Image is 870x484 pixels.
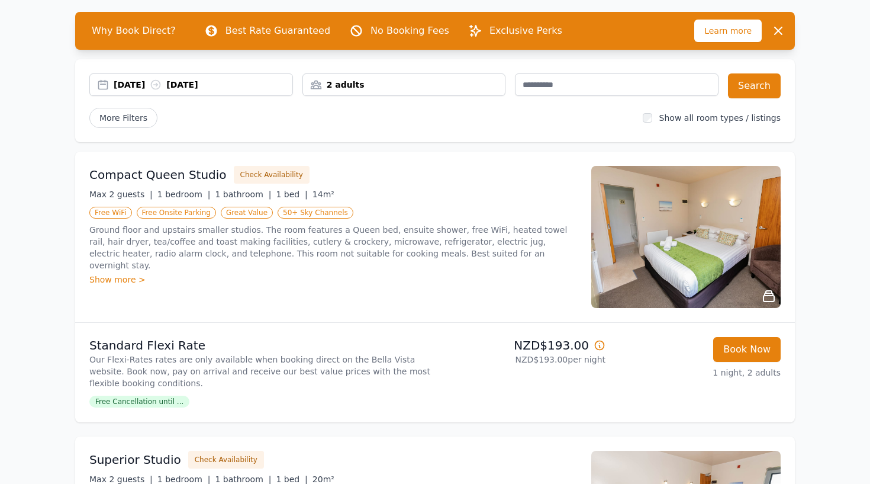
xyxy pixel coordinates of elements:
div: 2 adults [303,79,505,91]
span: Learn more [694,20,762,42]
span: 50+ Sky Channels [278,207,353,219]
span: Free Cancellation until ... [89,396,189,408]
h3: Superior Studio [89,451,181,468]
p: NZD$193.00 per night [440,354,605,366]
p: Ground floor and upstairs smaller studios. The room features a Queen bed, ensuite shower, free Wi... [89,224,577,271]
span: More Filters [89,108,157,128]
button: Book Now [713,337,781,362]
p: 1 night, 2 adults [615,367,781,379]
h3: Compact Queen Studio [89,166,227,183]
p: NZD$193.00 [440,337,605,354]
p: Best Rate Guaranteed [225,24,330,38]
span: Great Value [221,207,273,219]
p: Exclusive Perks [489,24,562,38]
span: Free Onsite Parking [137,207,216,219]
div: Show more > [89,274,577,286]
span: Max 2 guests | [89,190,153,199]
span: 1 bed | [276,190,307,199]
p: No Booking Fees [370,24,449,38]
span: 1 bathroom | [215,190,271,199]
button: Search [728,73,781,98]
p: Standard Flexi Rate [89,337,430,354]
button: Check Availability [234,166,310,184]
span: 20m² [312,475,334,484]
span: Max 2 guests | [89,475,153,484]
span: 1 bed | [276,475,307,484]
span: 14m² [312,190,334,199]
p: Our Flexi-Rates rates are only available when booking direct on the Bella Vista website. Book now... [89,354,430,389]
span: Why Book Direct? [82,19,185,43]
span: 1 bedroom | [157,190,211,199]
span: 1 bedroom | [157,475,211,484]
span: Free WiFi [89,207,132,219]
button: Check Availability [188,451,264,469]
div: [DATE] [DATE] [114,79,292,91]
span: 1 bathroom | [215,475,271,484]
label: Show all room types / listings [659,113,781,123]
